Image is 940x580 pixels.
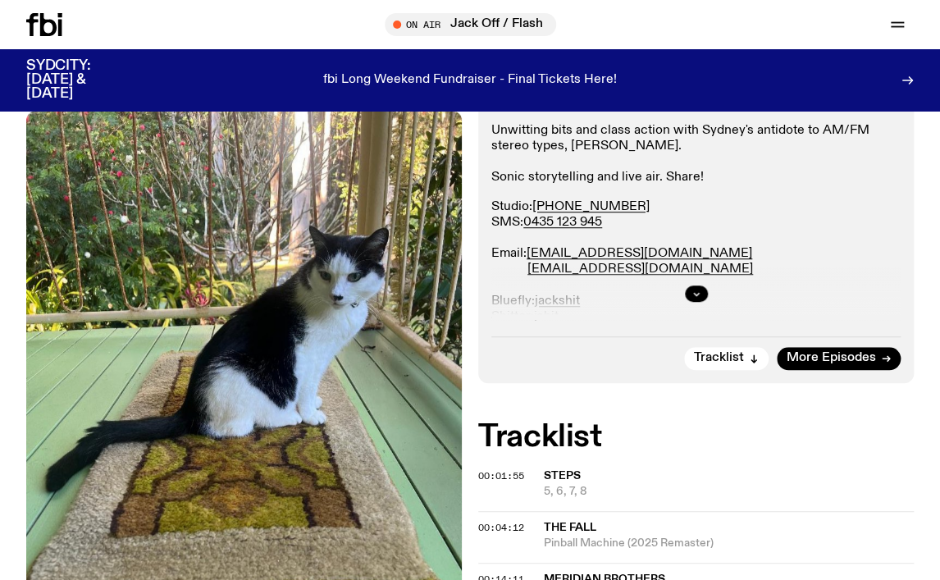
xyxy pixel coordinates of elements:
span: 00:01:55 [478,469,524,482]
a: [EMAIL_ADDRESS][DOMAIN_NAME] [527,247,752,260]
p: Studio: SMS: Email: Bluefly: Shitter: Instagran: Fakebook: Home: [491,199,901,388]
h3: SYDCITY: [DATE] & [DATE] [26,59,131,101]
span: Pinball Machine (2025 Remaster) [544,536,914,551]
span: Steps [544,470,581,482]
a: [PHONE_NUMBER] [532,200,650,213]
h2: Tracklist [478,422,914,452]
a: More Episodes [777,347,901,370]
a: 0435 123 945 [523,216,602,229]
span: More Episodes [787,352,876,364]
a: [EMAIL_ADDRESS][DOMAIN_NAME] [527,263,753,276]
span: Tracklist [694,352,744,364]
p: Unwitting bits and class action with Sydney's antidote to AM/FM stereo types, [PERSON_NAME]. Soni... [491,123,901,186]
span: 00:04:12 [478,521,524,534]
span: 5, 6, 7, 8 [544,484,914,500]
p: fbi Long Weekend Fundraiser - Final Tickets Here! [323,73,617,88]
button: Tracklist [684,347,769,370]
button: On AirJack Off / Flash [385,13,556,36]
span: The Fall [544,522,596,533]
